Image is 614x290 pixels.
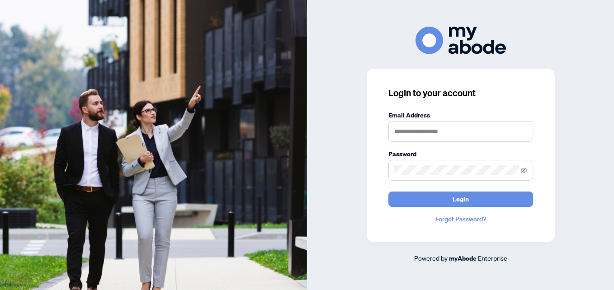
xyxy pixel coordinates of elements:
span: Login [453,192,469,206]
span: Powered by [414,254,448,262]
h3: Login to your account [388,87,533,99]
span: eye-invisible [521,167,527,173]
img: ma-logo [416,27,506,54]
span: Enterprise [478,254,507,262]
a: myAbode [449,253,477,263]
label: Email Address [388,110,533,120]
a: Forgot Password? [388,214,533,224]
label: Password [388,149,533,159]
button: Login [388,192,533,207]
